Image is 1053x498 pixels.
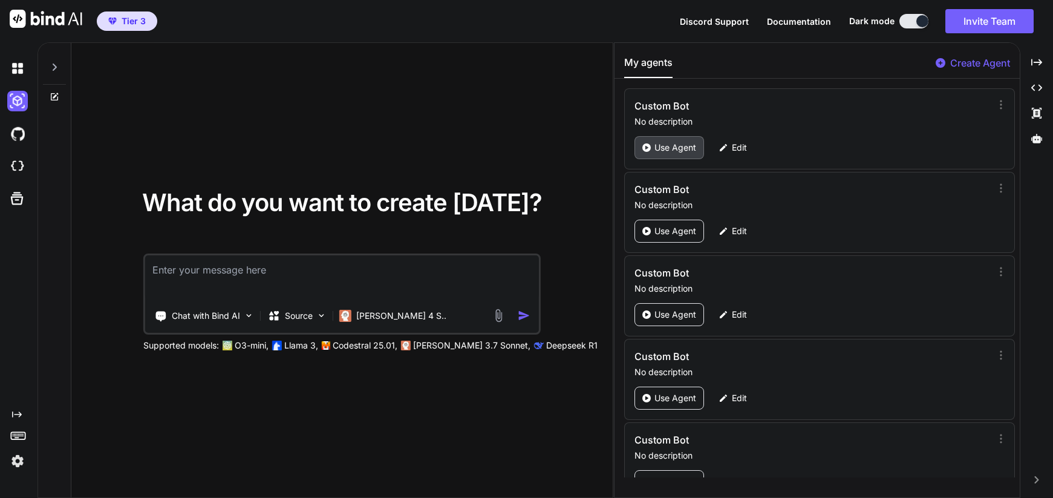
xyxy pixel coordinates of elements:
[143,339,219,352] p: Supported models:
[767,15,831,28] button: Documentation
[316,310,327,321] img: Pick Models
[767,16,831,27] span: Documentation
[172,310,240,322] p: Chat with Bind AI
[546,339,598,352] p: Deepseek R1
[7,451,28,471] img: settings
[284,339,318,352] p: Llama 3,
[732,392,747,404] p: Edit
[732,309,747,321] p: Edit
[732,142,747,154] p: Edit
[732,476,747,488] p: Edit
[680,16,749,27] span: Discord Support
[223,341,232,350] img: GPT-4
[122,15,146,27] span: Tier 3
[634,266,882,280] h3: Custom Bot
[654,142,696,154] p: Use Agent
[244,310,254,321] img: Pick Tools
[492,309,506,323] img: attachment
[634,199,988,211] p: No description
[534,341,544,350] img: claude
[634,450,988,462] p: No description
[272,341,282,350] img: Llama2
[654,476,696,488] p: Use Agent
[333,339,397,352] p: Codestral 25.01,
[634,433,882,447] h3: Custom Bot
[654,392,696,404] p: Use Agent
[7,156,28,177] img: cloudideIcon
[339,310,351,322] img: Claude 4 Sonnet
[634,182,882,197] h3: Custom Bot
[356,310,446,322] p: [PERSON_NAME] 4 S..
[10,10,82,28] img: Bind AI
[7,123,28,144] img: githubDark
[950,56,1010,70] p: Create Agent
[634,349,882,364] h3: Custom Bot
[142,188,542,217] span: What do you want to create [DATE]?
[680,15,749,28] button: Discord Support
[849,15,895,27] span: Dark mode
[654,309,696,321] p: Use Agent
[322,341,330,350] img: Mistral-AI
[634,116,988,128] p: No description
[654,225,696,237] p: Use Agent
[285,310,313,322] p: Source
[97,11,157,31] button: premiumTier 3
[634,283,988,295] p: No description
[401,341,411,350] img: claude
[634,99,882,113] h3: Custom Bot
[413,339,530,352] p: [PERSON_NAME] 3.7 Sonnet,
[7,91,28,111] img: darkAi-studio
[634,366,988,378] p: No description
[108,18,117,25] img: premium
[7,58,28,79] img: darkChat
[945,9,1034,33] button: Invite Team
[732,225,747,237] p: Edit
[518,309,530,322] img: icon
[624,55,673,78] button: My agents
[235,339,269,352] p: O3-mini,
